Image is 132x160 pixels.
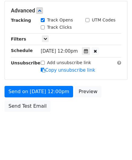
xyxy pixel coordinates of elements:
[5,100,50,112] a: Send Test Email
[47,17,73,23] label: Track Opens
[47,24,72,31] label: Track Clicks
[41,67,95,73] a: Copy unsubscribe link
[5,86,73,97] a: Send on [DATE] 12:00pm
[102,131,132,160] iframe: Chat Widget
[41,48,78,54] span: [DATE] 12:00pm
[75,86,101,97] a: Preview
[11,60,40,65] strong: Unsubscribe
[47,60,91,66] label: Add unsubscribe link
[11,37,26,41] strong: Filters
[11,48,33,53] strong: Schedule
[11,7,121,14] h5: Advanced
[11,18,31,23] strong: Tracking
[92,17,115,23] label: UTM Codes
